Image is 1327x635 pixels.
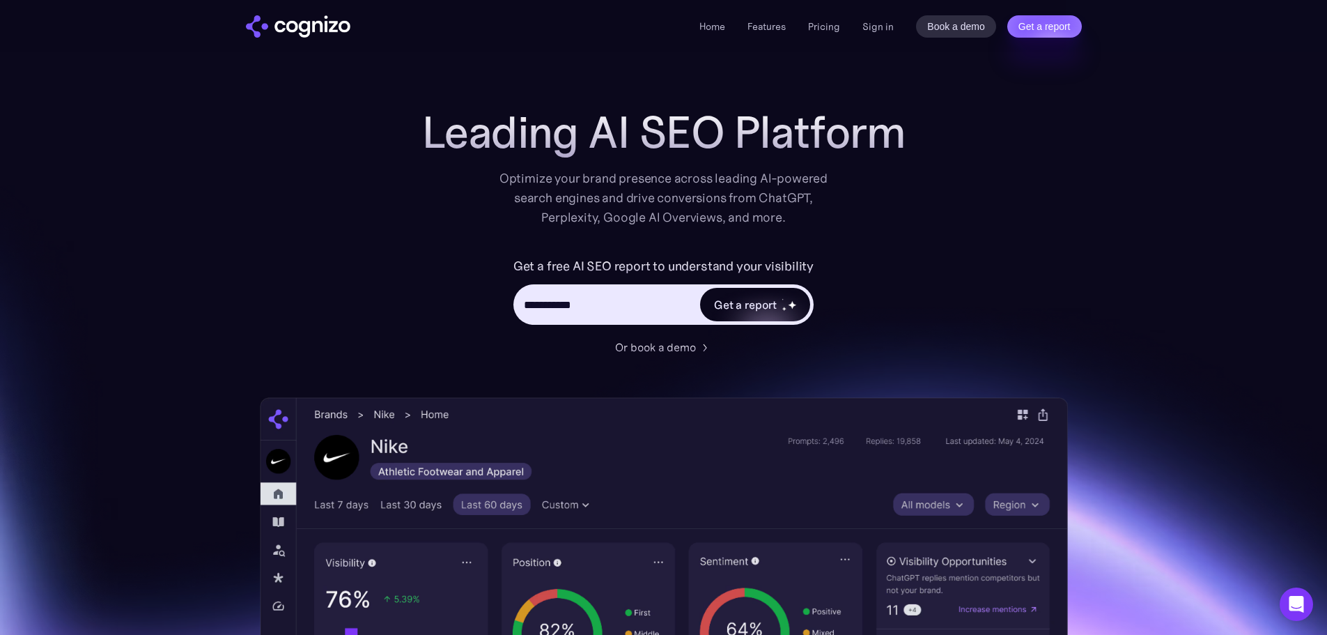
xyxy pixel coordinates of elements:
[422,107,906,158] h1: Leading AI SEO Platform
[747,20,786,33] a: Features
[246,15,350,38] a: home
[1007,15,1082,38] a: Get a report
[699,20,725,33] a: Home
[862,18,894,35] a: Sign in
[615,339,713,355] a: Or book a demo
[1280,588,1313,621] div: Open Intercom Messenger
[513,255,814,277] label: Get a free AI SEO report to understand your visibility
[808,20,840,33] a: Pricing
[782,299,784,301] img: star
[246,15,350,38] img: cognizo logo
[699,286,812,323] a: Get a reportstarstarstar
[782,307,786,312] img: star
[492,169,835,227] div: Optimize your brand presence across leading AI-powered search engines and drive conversions from ...
[714,296,777,313] div: Get a report
[513,255,814,332] form: Hero URL Input Form
[916,15,996,38] a: Book a demo
[788,300,797,309] img: star
[615,339,696,355] div: Or book a demo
